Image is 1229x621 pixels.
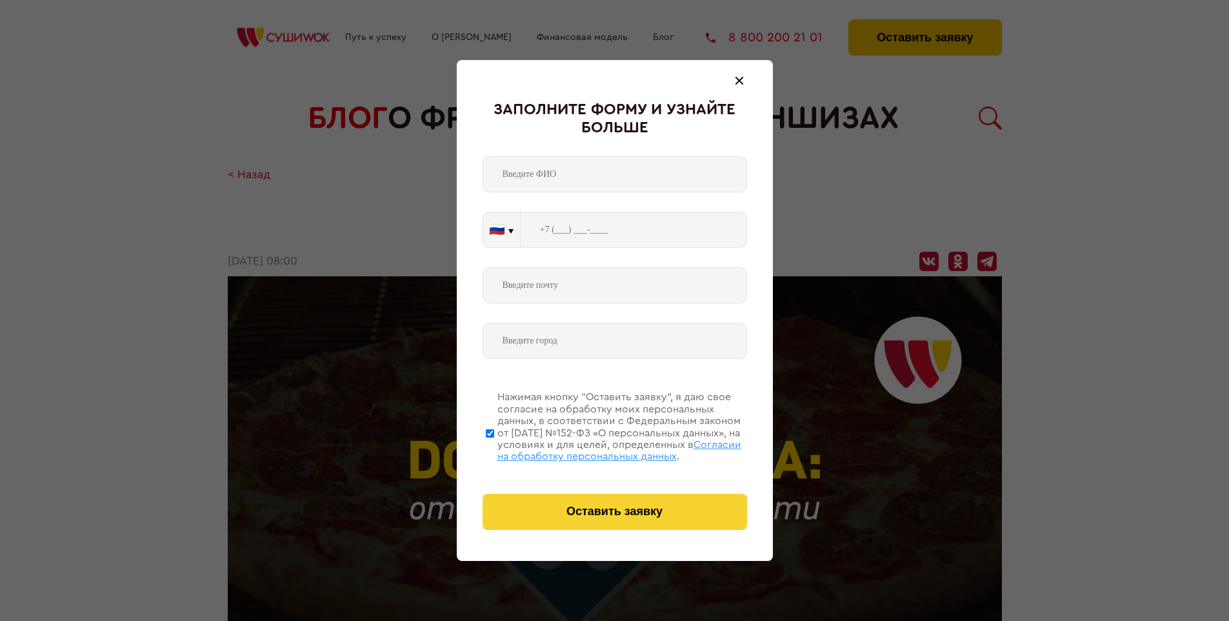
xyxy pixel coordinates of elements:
div: Заполните форму и узнайте больше [483,101,747,137]
input: Введите ФИО [483,156,747,192]
button: Оставить заявку [483,494,747,530]
div: Нажимая кнопку “Оставить заявку”, я даю свое согласие на обработку моих персональных данных, в со... [497,391,747,462]
span: Согласии на обработку персональных данных [497,440,741,462]
input: +7 (___) ___-____ [521,212,747,248]
input: Введите почту [483,267,747,303]
input: Введите город [483,323,747,359]
button: 🇷🇺 [483,212,520,247]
